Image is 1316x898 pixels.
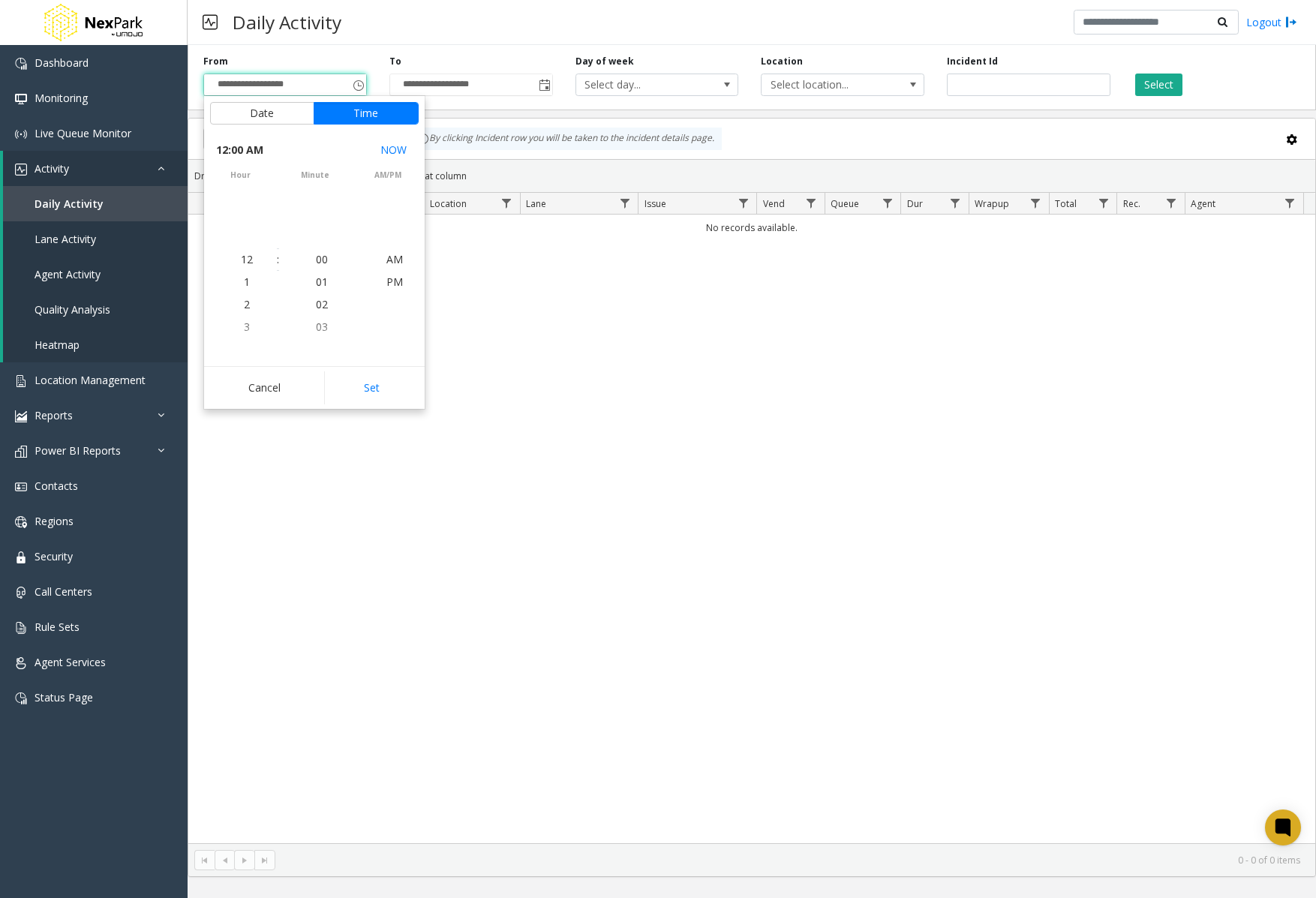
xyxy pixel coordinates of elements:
a: Activity [3,151,188,186]
span: hour [204,170,277,181]
span: Vend [763,197,785,210]
span: Agent Activity [35,267,101,281]
span: 2 [244,297,250,311]
a: Location Filter Menu [496,193,516,213]
img: 'icon' [15,551,27,563]
a: Agent Activity [3,257,188,292]
span: 1 [244,275,250,289]
span: Issue [644,197,666,210]
span: AM [386,252,403,266]
img: 'icon' [15,410,27,422]
span: Reports [35,408,73,422]
span: Daily Activity [35,197,104,211]
span: Agent Services [35,655,106,669]
span: 00 [316,252,328,266]
a: Vend Filter Menu [801,193,822,213]
span: 01 [316,275,328,289]
a: Daily Activity [3,186,188,221]
img: 'icon' [15,481,27,493]
a: Logout [1246,14,1297,30]
img: 'icon' [15,93,27,105]
span: Toggle popup [536,74,552,95]
label: Location [761,55,803,68]
button: Set [324,371,419,404]
span: Call Centers [35,584,92,599]
span: Quality Analysis [35,302,110,317]
label: Incident Id [947,55,998,68]
span: Queue [831,197,859,210]
div: Drag a column header and drop it here to group by that column [188,163,1315,189]
label: Day of week [575,55,634,68]
a: Lane Filter Menu [614,193,635,213]
span: Monitoring [35,91,88,105]
span: Dashboard [35,56,89,70]
h3: Daily Activity [225,4,349,41]
span: Location Management [35,373,146,387]
span: Total [1055,197,1077,210]
span: AM/PM [352,170,425,181]
div: : [277,252,279,267]
img: 'icon' [15,657,27,669]
a: Dur Filter Menu [945,193,966,213]
img: logout [1285,14,1297,30]
button: Date tab [210,102,314,125]
a: Lane Activity [3,221,188,257]
a: Queue Filter Menu [877,193,897,213]
span: Security [35,549,73,563]
span: 3 [244,320,250,334]
a: Heatmap [3,327,188,362]
kendo-pager-info: 0 - 0 of 0 items [284,854,1300,866]
span: Agent [1191,197,1215,210]
a: Agent Filter Menu [1280,193,1300,213]
label: From [203,55,228,68]
span: Contacts [35,479,78,493]
button: Select now [374,137,413,164]
span: 02 [316,297,328,311]
span: Location [430,197,467,210]
a: Wrapup Filter Menu [1026,193,1046,213]
span: Heatmap [35,338,80,352]
button: Select [1135,74,1182,96]
span: Activity [35,161,69,176]
img: 'icon' [15,375,27,387]
span: Rec. [1123,197,1140,210]
button: Time tab [314,102,419,125]
img: pageIcon [203,4,218,41]
span: Lane [526,197,546,210]
span: Toggle popup [350,74,366,95]
span: PM [386,275,403,289]
button: Cancel [210,371,320,404]
span: 12 [241,252,253,266]
span: 03 [316,320,328,334]
a: Quality Analysis [3,292,188,327]
a: Issue Filter Menu [733,193,753,213]
span: Dur [907,197,923,210]
td: No records available. [188,215,1315,241]
span: Select day... [576,74,706,95]
img: 'icon' [15,446,27,458]
div: Data table [188,193,1315,843]
span: 12:00 AM [216,140,263,161]
span: Wrapup [975,197,1009,210]
img: 'icon' [15,622,27,634]
a: Total Filter Menu [1093,193,1113,213]
span: Lane Activity [35,232,96,246]
img: 'icon' [15,128,27,140]
div: By clicking Incident row you will be taken to the incident details page. [410,128,722,150]
img: 'icon' [15,58,27,70]
img: 'icon' [15,516,27,528]
span: Power BI Reports [35,443,121,458]
span: Status Page [35,690,93,704]
span: Rule Sets [35,620,80,634]
img: 'icon' [15,164,27,176]
img: 'icon' [15,587,27,599]
span: Select location... [762,74,891,95]
img: 'icon' [15,692,27,704]
label: To [389,55,401,68]
a: Rec. Filter Menu [1161,193,1182,213]
span: Live Queue Monitor [35,126,131,140]
span: minute [279,170,352,181]
span: Regions [35,514,74,528]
